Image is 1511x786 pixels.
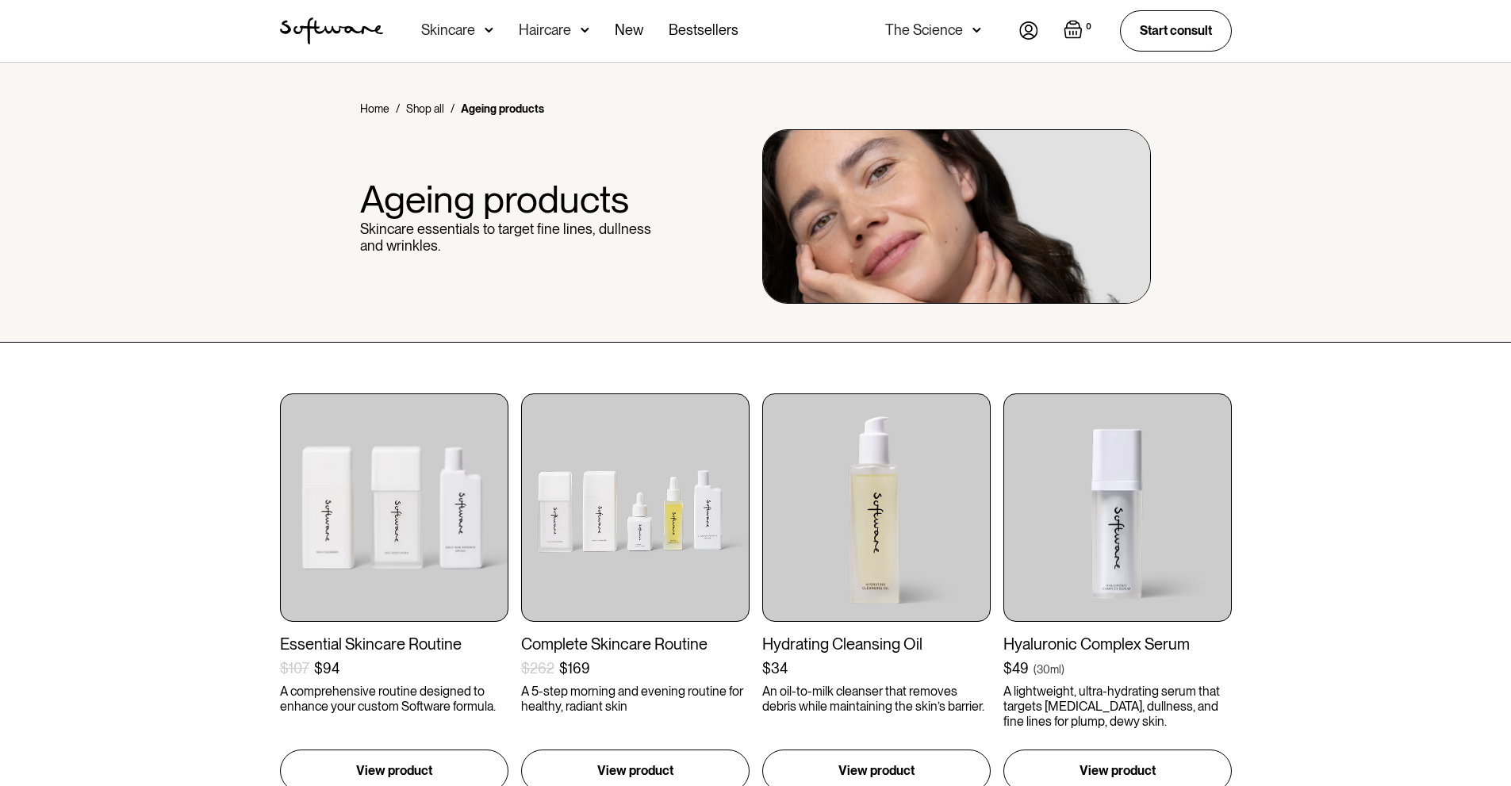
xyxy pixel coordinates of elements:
[1003,684,1232,730] p: A lightweight, ultra-hydrating serum that targets [MEDICAL_DATA], dullness, and fine lines for pl...
[1037,661,1061,677] div: 30ml
[1034,661,1037,677] div: (
[360,178,669,220] h1: Ageing products
[762,684,991,714] p: An oil-to-milk cleanser that removes debris while maintaining the skin’s barrier.
[885,22,963,38] div: The Science
[521,660,554,677] div: $262
[280,660,309,677] div: $107
[314,660,339,677] div: $94
[1064,20,1095,42] a: Open cart
[597,761,673,780] p: View product
[360,101,389,117] a: Home
[762,660,788,677] div: $34
[280,17,383,44] a: home
[451,101,454,117] div: /
[559,660,590,677] div: $169
[762,635,991,654] div: Hydrating Cleansing Oil
[1003,635,1232,654] div: Hyaluronic Complex Serum
[521,635,750,654] div: Complete Skincare Routine
[485,22,493,38] img: arrow down
[519,22,571,38] div: Haircare
[280,17,383,44] img: Software Logo
[421,22,475,38] div: Skincare
[581,22,589,38] img: arrow down
[1120,10,1232,51] a: Start consult
[972,22,981,38] img: arrow down
[280,684,508,714] p: A comprehensive routine designed to enhance your custom Software formula.
[521,684,750,714] p: A 5-step morning and evening routine for healthy, radiant skin
[406,101,444,117] a: Shop all
[1061,661,1064,677] div: )
[838,761,915,780] p: View product
[1080,761,1156,780] p: View product
[360,220,669,255] p: Skincare essentials to target fine lines, dullness and wrinkles.
[356,761,432,780] p: View product
[1083,20,1095,34] div: 0
[280,635,508,654] div: Essential Skincare Routine
[396,101,400,117] div: /
[1003,660,1029,677] div: $49
[461,101,544,117] div: Ageing products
